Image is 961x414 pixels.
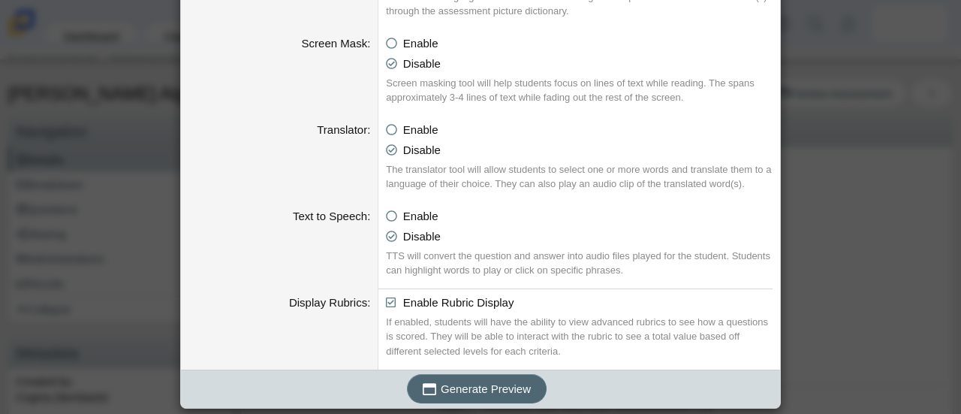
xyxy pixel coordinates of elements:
[386,76,773,105] div: Screen masking tool will help students focus on lines of text while reading. The spans approximat...
[403,210,438,222] span: Enable
[403,123,438,136] span: Enable
[403,37,438,50] span: Enable
[317,123,370,136] label: Translator
[302,37,371,50] label: Screen Mask
[386,162,773,192] div: The translator tool will allow students to select one or more words and translate them to a langu...
[289,296,370,309] label: Display Rubrics
[403,230,441,243] span: Disable
[293,210,370,222] label: Text to Speech
[386,315,773,359] div: If enabled, students will have the ability to view advanced rubrics to see how a questions is sco...
[441,382,531,395] span: Generate Preview
[386,249,773,278] div: TTS will convert the question and answer into audio files played for the student. Students can hi...
[403,57,441,70] span: Disable
[403,296,514,309] span: Enable Rubric Display
[403,144,441,156] span: Disable
[407,374,547,403] button: Generate Preview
